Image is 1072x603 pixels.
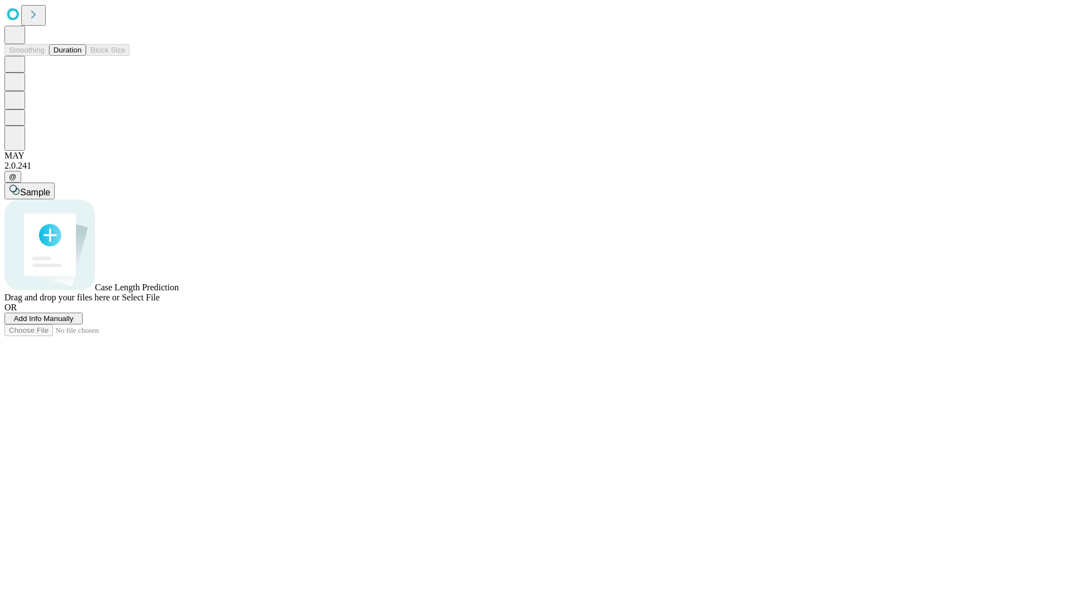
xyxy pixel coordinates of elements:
[49,44,86,56] button: Duration
[122,293,160,302] span: Select File
[86,44,130,56] button: Block Size
[4,183,55,199] button: Sample
[4,161,1068,171] div: 2.0.241
[95,283,179,292] span: Case Length Prediction
[4,303,17,312] span: OR
[4,44,49,56] button: Smoothing
[14,314,74,323] span: Add Info Manually
[20,188,50,197] span: Sample
[9,173,17,181] span: @
[4,293,119,302] span: Drag and drop your files here or
[4,171,21,183] button: @
[4,151,1068,161] div: MAY
[4,313,83,324] button: Add Info Manually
